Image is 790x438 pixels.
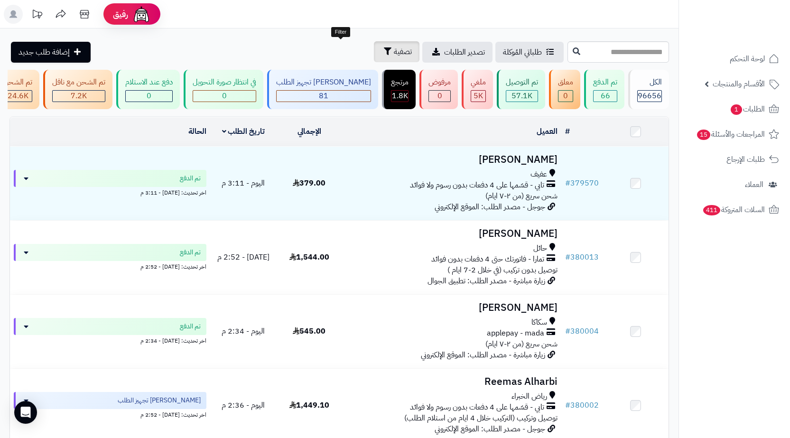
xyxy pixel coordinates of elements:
[41,70,114,109] a: تم الشحن مع ناقل 7.2K
[421,349,545,361] span: زيارة مباشرة - مصدر الطلب: الموقع الإلكتروني
[428,275,545,287] span: زيارة مباشرة - مصدر الطلب: تطبيق الجوال
[346,154,558,165] h3: [PERSON_NAME]
[222,400,265,411] span: اليوم - 2:36 م
[180,174,201,183] span: تم الدفع
[565,252,599,263] a: #380013
[471,91,485,102] div: 4998
[14,187,206,197] div: اخر تحديث: [DATE] - 3:11 م
[3,77,32,88] div: تم الشحن
[113,9,128,20] span: رفيق
[685,173,784,196] a: العملاء
[685,98,784,121] a: الطلبات1
[276,77,371,88] div: [PERSON_NAME] تجهيز الطلب
[422,42,493,63] a: تصدير الطلبات
[637,77,662,88] div: الكل
[725,10,781,30] img: logo-2.png
[4,91,32,102] div: 24585
[565,326,599,337] a: #380004
[222,326,265,337] span: اليوم - 2:34 م
[565,177,570,189] span: #
[471,77,486,88] div: ملغي
[437,90,442,102] span: 0
[180,322,201,331] span: تم الدفع
[118,396,201,405] span: [PERSON_NAME] تجهيز الطلب
[289,400,329,411] span: 1,449.10
[346,376,558,387] h3: Reemas Alharbi
[126,91,172,102] div: 0
[506,77,538,88] div: تم التوصيل
[11,42,91,63] a: إضافة طلب جديد
[582,70,626,109] a: تم الدفع 66
[485,190,558,202] span: شحن سريع (من ٢-٧ ايام)
[391,77,409,88] div: مرتجع
[495,42,564,63] a: طلباتي المُوكلة
[193,91,256,102] div: 0
[404,412,558,424] span: توصيل وتركيب (التركيب خلال 4 ايام من استلام الطلب)
[180,248,201,257] span: تم الدفع
[506,91,538,102] div: 57059
[730,52,765,65] span: لوحة التحكم
[685,123,784,146] a: المراجعات والأسئلة15
[726,153,765,166] span: طلبات الإرجاع
[193,77,256,88] div: في انتظار صورة التحويل
[429,91,450,102] div: 0
[293,326,325,337] span: 545.00
[222,126,265,137] a: تاريخ الطلب
[418,70,460,109] a: مرفوض 0
[563,90,568,102] span: 0
[558,91,573,102] div: 0
[697,129,711,140] span: 15
[685,148,784,171] a: طلبات الإرجاع
[702,203,765,216] span: السلات المتروكة
[53,91,105,102] div: 7222
[533,243,547,254] span: حائل
[147,90,151,102] span: 0
[530,169,547,180] span: عفيف
[511,90,532,102] span: 57.1K
[222,177,265,189] span: اليوم - 3:11 م
[297,126,321,137] a: الإجمالي
[565,177,599,189] a: #379570
[392,90,408,102] span: 1.8K
[217,252,270,263] span: [DATE] - 2:52 م
[394,46,412,57] span: تصفية
[14,261,206,271] div: اخر تحديث: [DATE] - 2:52 م
[565,252,570,263] span: #
[503,47,542,58] span: طلباتي المُوكلة
[374,41,419,62] button: تصفية
[713,77,765,91] span: الأقسام والمنتجات
[182,70,265,109] a: في انتظار صورة التحويل 0
[685,198,784,221] a: السلات المتروكة411
[410,402,544,413] span: تابي - قسّمها على 4 دفعات بدون رسوم ولا فوائد
[331,27,350,37] div: Filter
[8,90,28,102] span: 24.6K
[594,91,617,102] div: 66
[702,205,721,216] span: 411
[188,126,206,137] a: الحالة
[558,77,573,88] div: معلق
[565,400,599,411] a: #380002
[14,401,37,424] div: Open Intercom Messenger
[531,317,547,328] span: سكاكا
[638,90,661,102] span: 96656
[14,409,206,419] div: اخر تحديث: [DATE] - 2:52 م
[474,90,483,102] span: 5K
[495,70,547,109] a: تم التوصيل 57.1K
[14,335,206,345] div: اخر تحديث: [DATE] - 2:34 م
[565,326,570,337] span: #
[730,103,765,116] span: الطلبات
[435,201,545,213] span: جوجل - مصدر الطلب: الموقع الإلكتروني
[222,90,227,102] span: 0
[447,264,558,276] span: توصيل بدون تركيب (في خلال 2-7 ايام )
[319,90,328,102] span: 81
[511,391,547,402] span: رياض الخبراء
[25,5,49,26] a: تحديثات المنصة
[71,90,87,102] span: 7.2K
[730,104,743,115] span: 1
[565,126,570,137] a: #
[745,178,763,191] span: العملاء
[265,70,380,109] a: [PERSON_NAME] تجهيز الطلب 81
[547,70,582,109] a: معلق 0
[346,228,558,239] h3: [PERSON_NAME]
[685,47,784,70] a: لوحة التحكم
